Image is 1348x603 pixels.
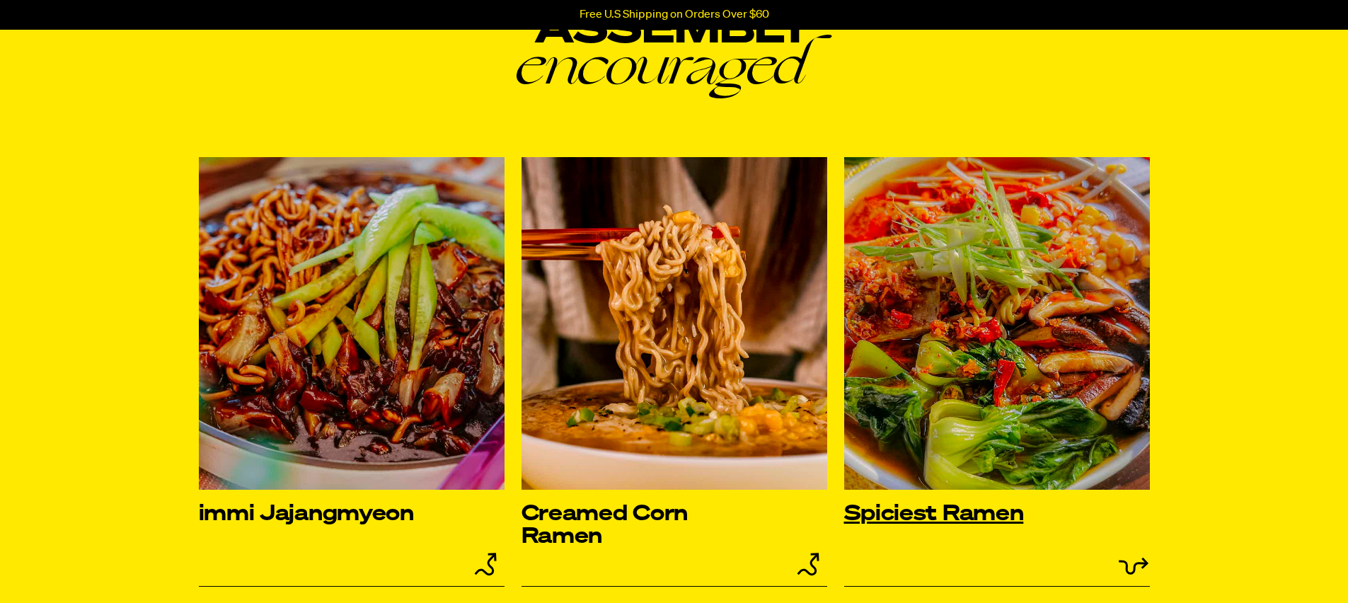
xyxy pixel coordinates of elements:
img: Creamed Corn Ramen [522,157,827,490]
h3: Spiciest Ramen [844,503,1090,526]
a: Spiciest Ramen [844,157,1150,587]
img: immi Jajangmyeon [199,157,505,490]
em: encouraged [497,41,851,88]
a: Creamed Corn Ramen [522,157,827,587]
img: Spiciest Ramen [844,157,1150,490]
h3: immi Jajangmyeon [199,503,444,526]
a: immi Jajangmyeon [199,157,505,587]
p: Free U.S Shipping on Orders Over $60 [580,8,769,21]
h3: Creamed Corn Ramen [522,503,767,549]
